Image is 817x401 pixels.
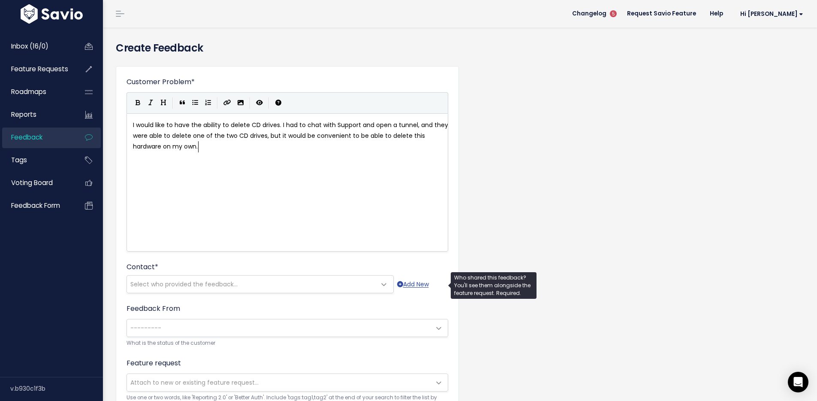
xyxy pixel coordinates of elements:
div: Who shared this feedback? You'll see them alongside the feature request. Required. [451,272,537,299]
span: 5 [610,10,617,17]
label: Contact [127,262,158,272]
span: Feedback form [11,201,60,210]
button: Create Link [220,97,234,109]
div: Open Intercom Messenger [788,372,808,392]
span: Tags [11,155,27,164]
span: Attach to new or existing feature request... [130,378,259,387]
i: | [217,97,218,108]
button: Italic [144,97,157,109]
h4: Create Feedback [116,40,804,56]
small: What is the status of the customer [127,339,448,348]
a: Reports [2,105,71,125]
span: Feature Requests [11,64,68,73]
a: Tags [2,150,71,170]
span: Roadmaps [11,87,46,96]
button: Toggle Preview [253,97,266,109]
span: I would like to have the ability to delete CD drives. I had to chat with Support and open a tunne... [133,121,450,151]
i: | [172,97,173,108]
a: Voting Board [2,173,71,193]
button: Quote [176,97,189,109]
span: Changelog [572,11,606,17]
button: Numbered List [202,97,214,109]
span: Select who provided the feedback... [130,280,238,289]
button: Heading [157,97,170,109]
a: Feature Requests [2,59,71,79]
a: Add New [397,279,429,290]
span: Hi [PERSON_NAME] [740,11,803,17]
div: v.b930c1f3b [10,377,103,400]
img: logo-white.9d6f32f41409.svg [18,4,85,24]
a: Feedback [2,128,71,147]
span: --------- [130,324,161,332]
a: Hi [PERSON_NAME] [730,7,810,21]
button: Generic List [189,97,202,109]
label: Feature request [127,358,181,368]
i: | [250,97,250,108]
span: Feedback [11,133,42,142]
a: Inbox (16/0) [2,36,71,56]
span: Inbox (16/0) [11,42,48,51]
button: Markdown Guide [272,97,285,109]
button: Import an image [234,97,247,109]
a: Help [703,7,730,20]
a: Request Savio Feature [620,7,703,20]
label: Feedback From [127,304,180,314]
span: Voting Board [11,178,53,187]
button: Bold [131,97,144,109]
a: Roadmaps [2,82,71,102]
a: Feedback form [2,196,71,216]
span: Reports [11,110,36,119]
label: Customer Problem [127,77,195,87]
